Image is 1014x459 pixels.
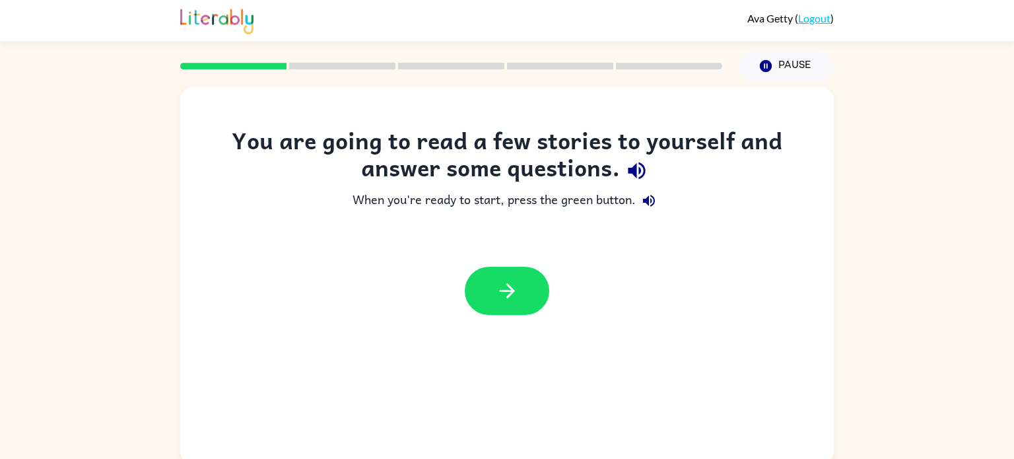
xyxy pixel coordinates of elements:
[180,5,253,34] img: Literably
[207,188,807,214] div: When you're ready to start, press the green button.
[207,127,807,188] div: You are going to read a few stories to yourself and answer some questions.
[747,12,795,24] span: Ava Getty
[747,12,834,24] div: ( )
[798,12,830,24] a: Logout
[738,51,834,81] button: Pause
